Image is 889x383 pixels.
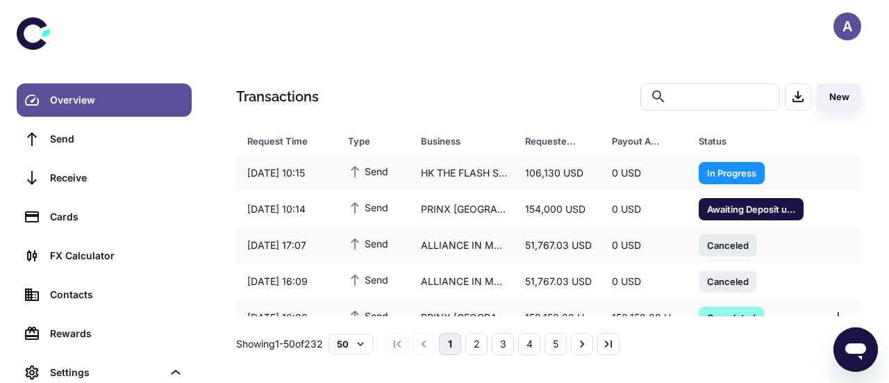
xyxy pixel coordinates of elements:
button: Go to page 2 [465,333,488,355]
a: FX Calculator [17,239,192,272]
div: Type [348,131,386,151]
div: Cards [50,209,183,225]
div: [DATE] 10:15 [236,160,337,186]
button: Go to last page [597,333,620,355]
div: ALLIANCE IN MOTION GLOBAL INCORPORATED TY [410,268,514,295]
div: Contacts [50,287,183,302]
span: In Progress [699,165,765,179]
button: Go to page 5 [545,333,567,355]
span: Status [699,131,804,151]
div: [DATE] 16:09 [236,268,337,295]
p: Showing 1-50 of 232 [236,336,323,352]
button: Go to page 3 [492,333,514,355]
div: Overview [50,92,183,108]
div: PRINX [GEOGRAPHIC_DATA] ([GEOGRAPHIC_DATA]) TIRE CO. LTD [410,304,514,331]
div: [DATE] 17:07 [236,232,337,259]
div: 152,152.28 USD [514,304,601,331]
div: 0 USD [601,160,688,186]
a: Receive [17,161,192,195]
h1: Transactions [236,86,319,107]
span: Request Time [247,131,331,151]
span: Send [348,236,388,251]
button: Go to next page [571,333,593,355]
button: page 1 [439,333,461,355]
span: Send [348,163,388,179]
span: Send [348,272,388,287]
span: Send [348,308,388,323]
button: New [817,83,861,111]
nav: pagination navigation [384,333,622,355]
div: [DATE] 12:26 [236,304,337,331]
div: Send [50,131,183,147]
div: 51,767.03 USD [514,268,601,295]
div: Requested Amount [525,131,577,151]
span: Awaiting Deposit until [DATE] 13:16 [699,202,804,215]
div: Receive [50,170,183,186]
iframe: Button to launch messaging window [833,327,878,372]
div: ALLIANCE IN MOTION GLOBAL INCORPORATED TY [410,232,514,259]
div: 51,767.03 USD [514,232,601,259]
div: 106,130 USD [514,160,601,186]
div: [DATE] 10:14 [236,196,337,222]
div: HK THE FLASH SHIPPING CO LIMITED [410,160,514,186]
div: Request Time [247,131,313,151]
span: Send [348,199,388,215]
div: 0 USD [601,232,688,259]
span: Requested Amount [525,131,595,151]
div: PRINX [GEOGRAPHIC_DATA] ([GEOGRAPHIC_DATA]) TIRE CO. LTD [410,196,514,222]
span: Payout Amount [612,131,682,151]
div: FX Calculator [50,248,183,263]
div: 0 USD [601,196,688,222]
a: Contacts [17,278,192,311]
div: 152,152.28 USD [601,304,688,331]
div: Status [699,131,786,151]
a: Cards [17,200,192,234]
span: Type [348,131,404,151]
a: Overview [17,83,192,117]
span: Completed [699,310,764,324]
span: Canceled [699,238,757,252]
button: Go to page 4 [518,333,540,355]
div: Rewards [50,326,183,341]
span: Canceled [699,274,757,288]
a: Rewards [17,317,192,350]
div: 154,000 USD [514,196,601,222]
div: 0 USD [601,268,688,295]
a: Send [17,122,192,156]
div: Settings [50,365,163,380]
button: 50 [329,334,373,355]
div: Payout Amount [612,131,664,151]
button: A [833,13,861,40]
